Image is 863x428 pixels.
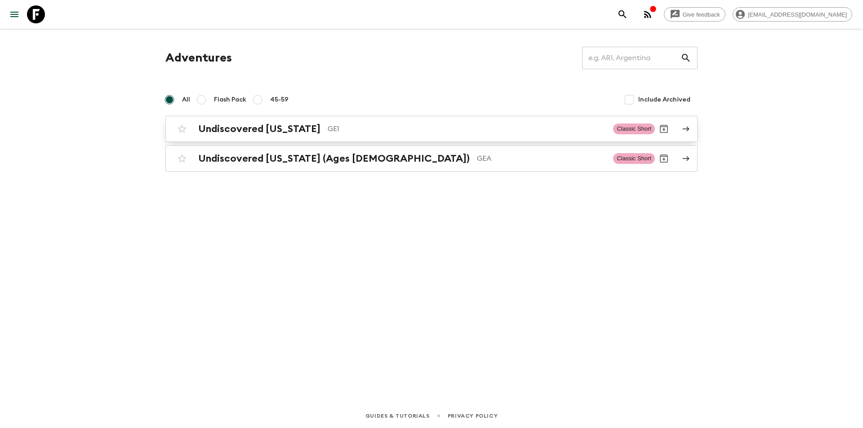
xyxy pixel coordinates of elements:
a: Undiscovered [US_STATE]GE1Classic ShortArchive [165,116,698,142]
a: Undiscovered [US_STATE] (Ages [DEMOGRAPHIC_DATA])GEAClassic ShortArchive [165,146,698,172]
span: Classic Short [613,153,655,164]
h2: Undiscovered [US_STATE] (Ages [DEMOGRAPHIC_DATA]) [198,153,470,164]
a: Privacy Policy [448,411,498,421]
span: Give feedback [678,11,725,18]
button: Archive [655,120,673,138]
h2: Undiscovered [US_STATE] [198,123,320,135]
a: Guides & Tutorials [365,411,430,421]
span: Include Archived [638,95,690,104]
button: search adventures [614,5,632,23]
div: [EMAIL_ADDRESS][DOMAIN_NAME] [733,7,852,22]
span: [EMAIL_ADDRESS][DOMAIN_NAME] [743,11,852,18]
span: 45-59 [270,95,289,104]
span: Flash Pack [214,95,246,104]
span: All [182,95,190,104]
span: Classic Short [613,124,655,134]
button: menu [5,5,23,23]
input: e.g. AR1, Argentina [582,45,681,71]
p: GEA [477,153,606,164]
h1: Adventures [165,49,232,67]
button: Archive [655,150,673,168]
p: GE1 [328,124,606,134]
a: Give feedback [664,7,725,22]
